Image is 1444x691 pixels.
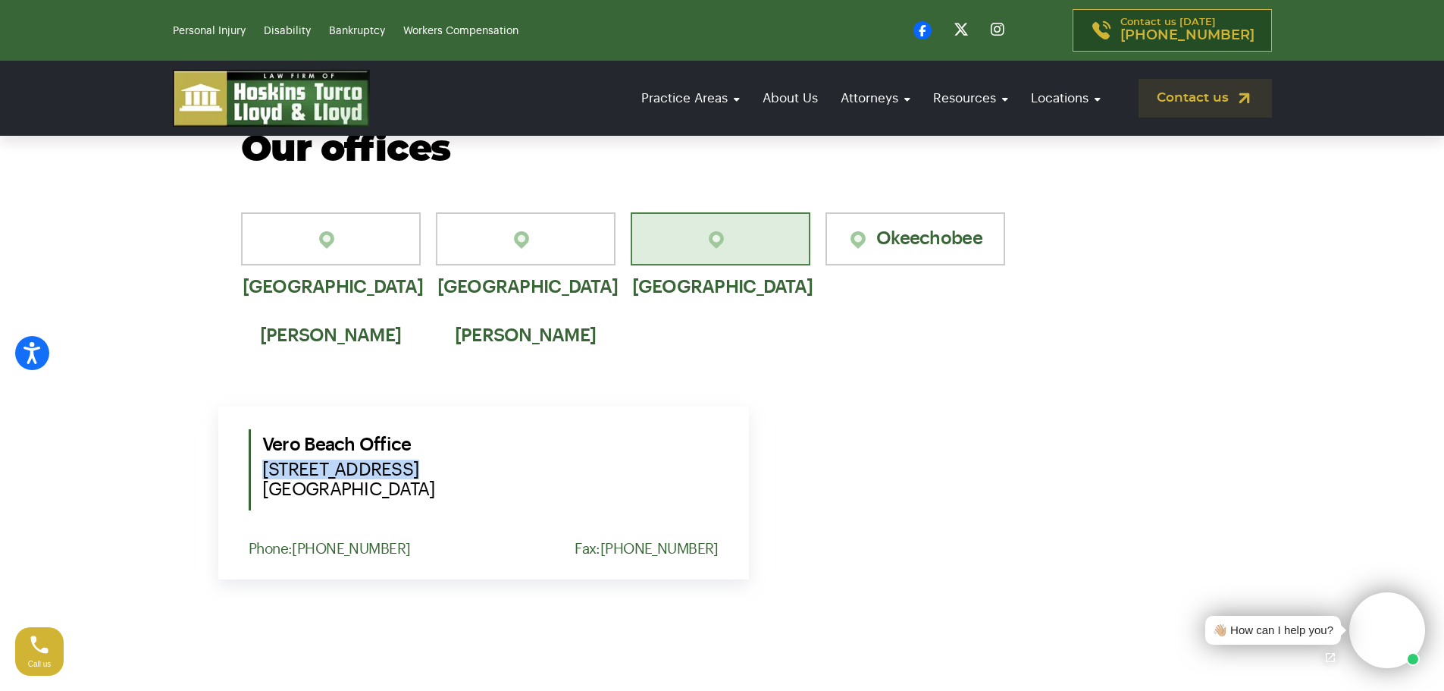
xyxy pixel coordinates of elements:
img: location [847,229,876,251]
a: [PHONE_NUMBER] [292,542,410,556]
div: 👋🏼 How can I help you? [1213,622,1333,639]
span: [PHONE_NUMBER] [1120,28,1254,43]
a: Practice Areas [634,77,747,120]
a: Contact us [DATE][PHONE_NUMBER] [1073,9,1272,52]
a: Disability [264,26,311,36]
a: Resources [926,77,1016,120]
p: Contact us [DATE] [1120,17,1254,43]
img: location [511,229,540,251]
a: Workers Compensation [403,26,518,36]
a: [GEOGRAPHIC_DATA][PERSON_NAME] [436,212,616,265]
h5: Vero Beach Office [262,429,719,499]
a: Bankruptcy [329,26,385,36]
a: [GEOGRAPHIC_DATA][PERSON_NAME] [241,212,421,265]
a: Open chat [1314,642,1346,674]
img: location [316,229,345,251]
a: [GEOGRAPHIC_DATA] [631,212,810,265]
p: Fax: [575,541,719,557]
span: [STREET_ADDRESS] [GEOGRAPHIC_DATA] [262,460,719,499]
a: Attorneys [833,77,918,120]
a: About Us [755,77,825,120]
a: Personal Injury [173,26,246,36]
span: Call us [28,660,52,668]
a: Locations [1023,77,1108,120]
a: Contact us [1139,79,1272,118]
img: logo [173,70,370,127]
a: [PHONE_NUMBER] [600,542,719,556]
h2: Our offices [241,130,1204,171]
p: Phone: [249,541,411,557]
a: Okeechobee [825,212,1005,265]
img: location [706,229,735,251]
